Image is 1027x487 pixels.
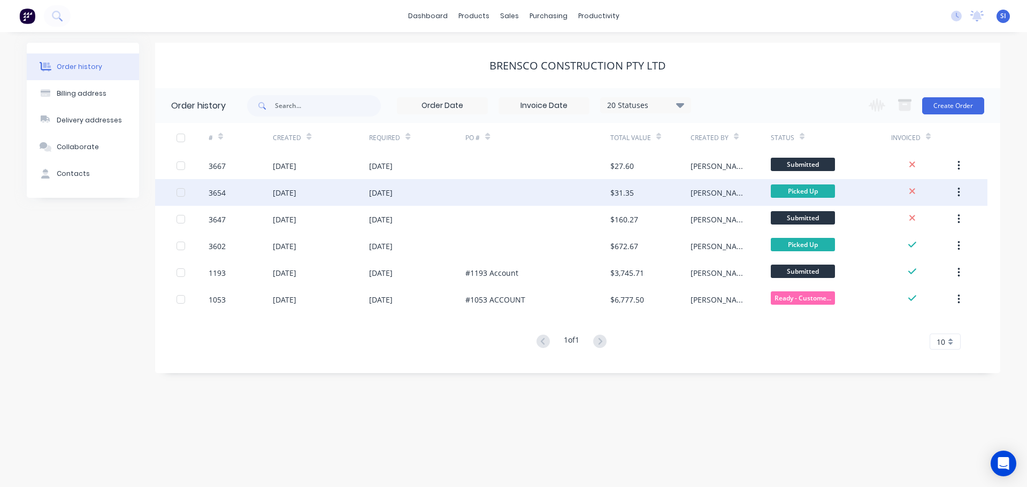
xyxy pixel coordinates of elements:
[771,133,794,143] div: Status
[27,53,139,80] button: Order history
[573,8,625,24] div: productivity
[57,62,102,72] div: Order history
[610,241,638,252] div: $672.67
[273,241,296,252] div: [DATE]
[610,294,644,305] div: $6,777.50
[771,184,835,198] span: Picked Up
[771,238,835,251] span: Picked Up
[209,160,226,172] div: 3667
[610,214,638,225] div: $160.27
[369,294,393,305] div: [DATE]
[691,187,749,198] div: [PERSON_NAME]
[369,241,393,252] div: [DATE]
[991,451,1016,476] div: Open Intercom Messenger
[691,123,771,152] div: Created By
[891,123,955,152] div: Invoiced
[691,133,729,143] div: Created By
[937,336,945,347] span: 10
[771,123,891,152] div: Status
[691,267,749,279] div: [PERSON_NAME]
[273,267,296,279] div: [DATE]
[495,8,524,24] div: sales
[273,123,369,152] div: Created
[691,294,749,305] div: [PERSON_NAME]
[273,160,296,172] div: [DATE]
[209,187,226,198] div: 3654
[273,133,301,143] div: Created
[369,160,393,172] div: [DATE]
[397,98,487,114] input: Order Date
[922,97,984,114] button: Create Order
[369,267,393,279] div: [DATE]
[27,160,139,187] button: Contacts
[601,99,691,111] div: 20 Statuses
[19,8,35,24] img: Factory
[209,133,213,143] div: #
[209,241,226,252] div: 3602
[691,160,749,172] div: [PERSON_NAME]
[171,99,226,112] div: Order history
[273,294,296,305] div: [DATE]
[564,334,579,350] div: 1 of 1
[610,133,651,143] div: Total Value
[369,133,400,143] div: Required
[27,80,139,107] button: Billing address
[209,123,273,152] div: #
[771,211,835,225] span: Submitted
[57,169,90,179] div: Contacts
[57,115,122,125] div: Delivery addresses
[369,123,465,152] div: Required
[499,98,589,114] input: Invoice Date
[275,95,381,117] input: Search...
[465,123,610,152] div: PO #
[403,8,453,24] a: dashboard
[489,59,666,72] div: BRENSCO CONSTRUCTION PTY LTD
[610,187,634,198] div: $31.35
[27,134,139,160] button: Collaborate
[57,142,99,152] div: Collaborate
[610,160,634,172] div: $27.60
[771,265,835,278] span: Submitted
[465,133,480,143] div: PO #
[771,291,835,305] span: Ready - Custome...
[891,133,921,143] div: Invoiced
[453,8,495,24] div: products
[524,8,573,24] div: purchasing
[771,158,835,171] span: Submitted
[209,214,226,225] div: 3647
[610,267,644,279] div: $3,745.71
[465,294,525,305] div: #1053 ACCOUNT
[369,214,393,225] div: [DATE]
[691,241,749,252] div: [PERSON_NAME]
[691,214,749,225] div: [PERSON_NAME]
[209,267,226,279] div: 1193
[209,294,226,305] div: 1053
[610,123,691,152] div: Total Value
[369,187,393,198] div: [DATE]
[273,187,296,198] div: [DATE]
[57,89,106,98] div: Billing address
[465,267,518,279] div: #1193 Account
[1000,11,1006,21] span: SI
[273,214,296,225] div: [DATE]
[27,107,139,134] button: Delivery addresses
